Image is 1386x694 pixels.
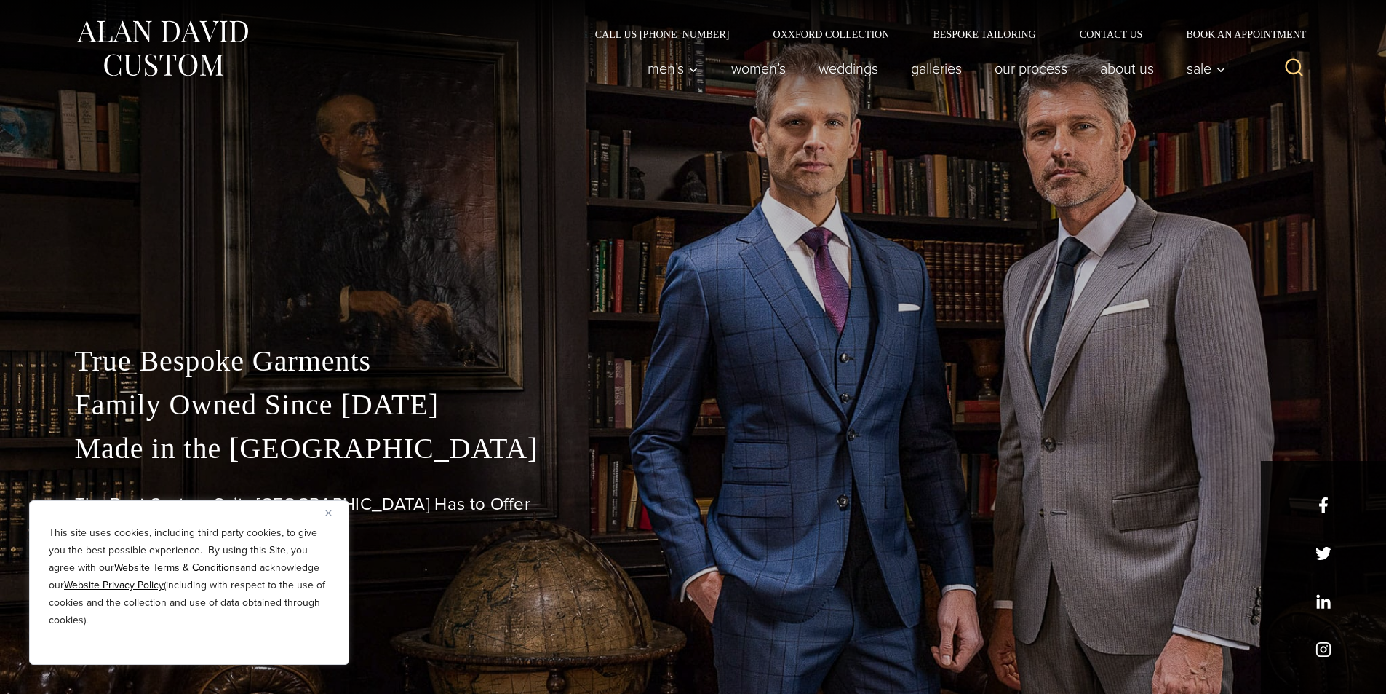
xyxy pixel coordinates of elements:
[325,504,343,521] button: Close
[114,560,240,575] a: Website Terms & Conditions
[911,29,1057,39] a: Bespoke Tailoring
[802,54,894,83] a: weddings
[1187,61,1226,76] span: Sale
[49,524,330,629] p: This site uses cookies, including third party cookies, to give you the best possible experience. ...
[714,54,802,83] a: Women’s
[573,29,752,39] a: Call Us [PHONE_NUMBER]
[894,54,978,83] a: Galleries
[1277,51,1312,86] button: View Search Form
[631,54,1233,83] nav: Primary Navigation
[648,61,698,76] span: Men’s
[75,16,250,81] img: Alan David Custom
[64,577,164,593] a: Website Privacy Policy
[1164,29,1311,39] a: Book an Appointment
[75,339,1312,470] p: True Bespoke Garments Family Owned Since [DATE] Made in the [GEOGRAPHIC_DATA]
[1058,29,1165,39] a: Contact Us
[325,510,332,516] img: Close
[1083,54,1170,83] a: About Us
[573,29,1312,39] nav: Secondary Navigation
[978,54,1083,83] a: Our Process
[751,29,911,39] a: Oxxford Collection
[75,494,1312,515] h1: The Best Custom Suits [GEOGRAPHIC_DATA] Has to Offer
